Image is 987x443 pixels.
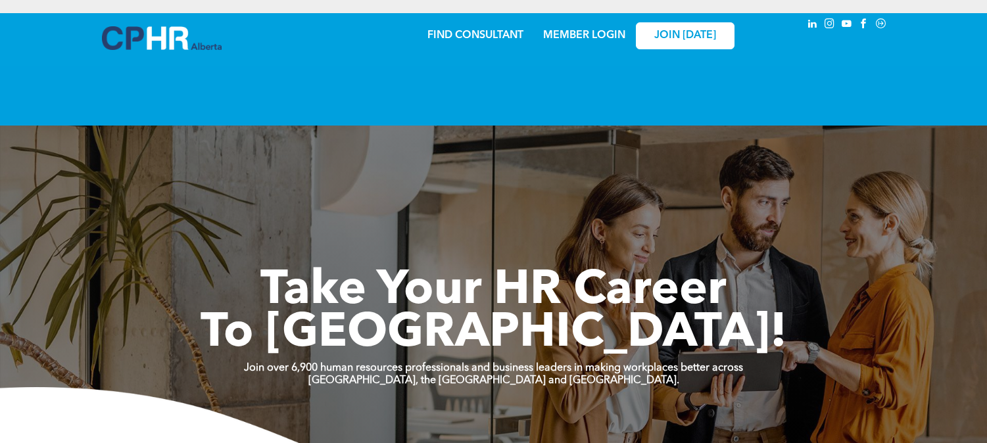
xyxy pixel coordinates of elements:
[636,22,734,49] a: JOIN [DATE]
[543,30,625,41] a: MEMBER LOGIN
[102,26,222,50] img: A blue and white logo for cp alberta
[806,16,820,34] a: linkedin
[427,30,523,41] a: FIND CONSULTANT
[654,30,716,42] span: JOIN [DATE]
[260,268,727,315] span: Take Your HR Career
[244,363,743,373] strong: Join over 6,900 human resources professionals and business leaders in making workplaces better ac...
[823,16,837,34] a: instagram
[840,16,854,34] a: youtube
[201,310,787,358] span: To [GEOGRAPHIC_DATA]!
[857,16,871,34] a: facebook
[874,16,888,34] a: Social network
[308,375,679,386] strong: [GEOGRAPHIC_DATA], the [GEOGRAPHIC_DATA] and [GEOGRAPHIC_DATA].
